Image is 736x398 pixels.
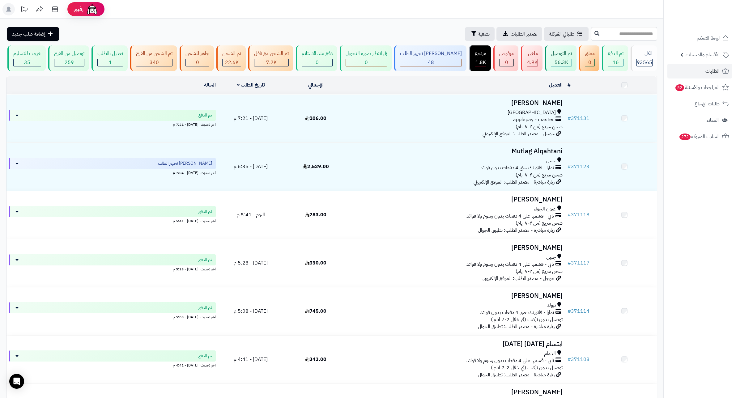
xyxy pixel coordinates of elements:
[601,45,629,71] a: تم الدفع 16
[222,50,241,57] div: تم الشحن
[136,50,172,57] div: تم الشحن من الفرع
[613,59,619,66] span: 16
[695,99,720,108] span: طلبات الإرجاع
[499,50,514,57] div: مرفوض
[568,115,571,122] span: #
[496,27,542,41] a: تصدير الطلبات
[234,163,268,170] span: [DATE] - 6:35 م
[150,59,159,66] span: 340
[198,112,212,118] span: تم الدفع
[527,50,538,57] div: ملغي
[568,115,589,122] a: #371131
[468,45,492,71] a: مرتجع 1.8K
[234,356,268,363] span: [DATE] - 4:41 م
[679,133,691,141] span: 272
[568,163,589,170] a: #371123
[136,59,172,66] div: 340
[483,275,555,282] span: جوجل - مصدر الطلب: الموقع الإلكتروني
[475,59,486,66] span: 1.8K
[54,50,84,57] div: توصيل من الفرع
[47,45,90,71] a: توصيل من الفرع 259
[9,169,216,176] div: اخر تحديث: [DATE] - 7:04 م
[466,213,554,220] span: تابي - قسّمها على 4 دفعات بدون رسوم ولا فوائد
[568,163,571,170] span: #
[511,30,537,38] span: تصدير الطلبات
[568,259,571,267] span: #
[351,99,563,107] h3: [PERSON_NAME]
[608,50,623,57] div: تم الدفع
[305,356,326,363] span: 343.00
[254,50,289,57] div: تم الشحن مع ناقل
[196,59,199,66] span: 0
[588,59,591,66] span: 0
[16,3,32,17] a: تحديثات المنصة
[305,259,326,267] span: 530.00
[223,59,241,66] div: 22578
[351,389,563,396] h3: [PERSON_NAME]
[551,50,572,57] div: تم التوصيل
[305,115,326,122] span: 106.00
[7,27,59,41] a: إضافة طلب جديد
[474,178,555,186] span: زيارة مباشرة - مصدر الطلب: الموقع الإلكتروني
[667,113,732,128] a: العملاء
[516,171,563,179] span: شحن سريع (من ٢-٧ ايام)
[178,45,215,71] a: جاهز للشحن 0
[636,50,653,57] div: الكل
[585,50,595,57] div: معلق
[568,259,589,267] a: #371117
[204,81,216,89] a: الحالة
[667,96,732,111] a: طلبات الإرجاع
[428,59,434,66] span: 48
[198,257,212,263] span: تم الدفع
[234,307,268,315] span: [DATE] - 5:08 م
[667,31,732,46] a: لوحة التحكم
[346,59,387,66] div: 0
[295,45,338,71] a: دفع عند الاستلام 0
[158,160,212,167] span: [PERSON_NAME] تجهيز الطلب
[466,261,554,268] span: تابي - قسّمها على 4 دفعات بدون رسوم ولا فوائد
[527,59,538,66] span: 4.9K
[568,356,589,363] a: #371108
[686,50,720,59] span: الأقسام والمنتجات
[215,45,247,71] a: تم الشحن 22.6K
[6,45,47,71] a: خرجت للتسليم 35
[234,259,268,267] span: [DATE] - 5:28 م
[351,341,563,348] h3: ابتسام [DATE] [DATE]
[500,59,513,66] div: 0
[234,115,268,122] span: [DATE] - 7:21 م
[13,50,41,57] div: خرجت للتسليم
[527,59,538,66] div: 4944
[547,302,556,309] span: تبوك
[400,50,462,57] div: [PERSON_NAME] تجهيز الطلب
[9,265,216,272] div: اخر تحديث: [DATE] - 5:28 م
[555,59,568,66] span: 56.3K
[667,80,732,95] a: المراجعات والأسئلة52
[198,305,212,311] span: تم الدفع
[465,27,495,41] button: تصفية
[12,30,45,38] span: إضافة طلب جديد
[237,211,265,218] span: اليوم - 5:41 م
[491,364,563,371] span: توصيل بدون تركيب (في خلال 2-7 ايام )
[534,205,556,213] span: عيون الجواء
[551,59,572,66] div: 56289
[302,59,332,66] div: 0
[549,81,563,89] a: العميل
[54,59,84,66] div: 259
[544,350,556,357] span: الدمام
[308,81,324,89] a: الإجمالي
[516,123,563,130] span: شحن سريع (من ٢-٧ ايام)
[568,307,571,315] span: #
[129,45,178,71] a: تم الشحن من الفرع 340
[480,164,554,171] span: تمارا - فاتورتك حتى 4 دفعات بدون فوائد
[90,45,129,71] a: تعديل بالطلب 1
[629,45,658,71] a: الكل93565
[9,374,24,389] div: Open Intercom Messenger
[483,130,555,138] span: جوجل - مصدر الطلب: الموقع الإلكتروني
[254,59,288,66] div: 7223
[568,81,571,89] a: #
[508,109,556,116] span: [GEOGRAPHIC_DATA]
[186,59,209,66] div: 0
[475,50,486,57] div: مرتجع
[694,10,730,23] img: logo-2.png
[585,59,594,66] div: 0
